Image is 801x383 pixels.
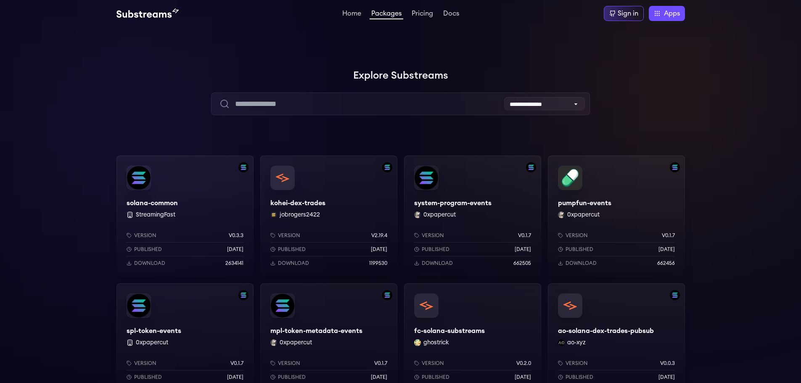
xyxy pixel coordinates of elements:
[423,211,456,219] button: 0xpapercut
[618,8,638,18] div: Sign in
[604,6,644,21] a: Sign in
[515,374,531,380] p: [DATE]
[134,260,165,267] p: Download
[134,232,156,239] p: Version
[566,260,597,267] p: Download
[664,8,680,18] span: Apps
[341,10,363,18] a: Home
[371,374,387,380] p: [DATE]
[515,246,531,253] p: [DATE]
[238,290,248,300] img: Filter by solana network
[116,67,685,84] h1: Explore Substreams
[422,360,444,367] p: Version
[404,156,541,277] a: Filter by solana networksystem-program-eventssystem-program-events0xpapercut 0xpapercutVersionv0....
[225,260,243,267] p: 2634141
[658,246,675,253] p: [DATE]
[518,232,531,239] p: v0.1.7
[566,374,593,380] p: Published
[371,246,387,253] p: [DATE]
[116,156,254,277] a: Filter by solana networksolana-commonsolana-common StreamingFastVersionv0.3.3Published[DATE]Downl...
[658,374,675,380] p: [DATE]
[227,374,243,380] p: [DATE]
[566,232,588,239] p: Version
[229,232,243,239] p: v0.3.3
[278,360,300,367] p: Version
[548,156,685,277] a: Filter by solana networkpumpfun-eventspumpfun-events0xpapercut 0xpapercutVersionv0.1.7Published[D...
[134,360,156,367] p: Version
[230,360,243,367] p: v0.1.7
[278,260,309,267] p: Download
[660,360,675,367] p: v0.0.3
[134,246,162,253] p: Published
[422,260,453,267] p: Download
[369,260,387,267] p: 1199530
[136,211,175,219] button: StreamingFast
[116,8,179,18] img: Substream's logo
[278,232,300,239] p: Version
[374,360,387,367] p: v0.1.7
[567,211,600,219] button: 0xpapercut
[382,162,392,172] img: Filter by solana network
[382,290,392,300] img: Filter by solana network
[513,260,531,267] p: 662505
[441,10,461,18] a: Docs
[278,246,306,253] p: Published
[227,246,243,253] p: [DATE]
[423,338,449,347] button: ghostrick
[566,360,588,367] p: Version
[526,162,536,172] img: Filter by solana network
[280,211,320,219] button: jobrogers2422
[371,232,387,239] p: v2.19.4
[567,338,586,347] button: ao-xyz
[134,374,162,380] p: Published
[670,162,680,172] img: Filter by solana network
[136,338,168,347] button: 0xpapercut
[662,232,675,239] p: v0.1.7
[422,246,449,253] p: Published
[422,232,444,239] p: Version
[566,246,593,253] p: Published
[422,374,449,380] p: Published
[280,338,312,347] button: 0xpapercut
[260,156,397,277] a: Filter by solana networkkohei-dex-tradeskohei-dex-tradesjobrogers2422 jobrogers2422Versionv2.19.4...
[670,290,680,300] img: Filter by solana network
[657,260,675,267] p: 662456
[278,374,306,380] p: Published
[238,162,248,172] img: Filter by solana network
[516,360,531,367] p: v0.2.0
[370,10,403,19] a: Packages
[410,10,435,18] a: Pricing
